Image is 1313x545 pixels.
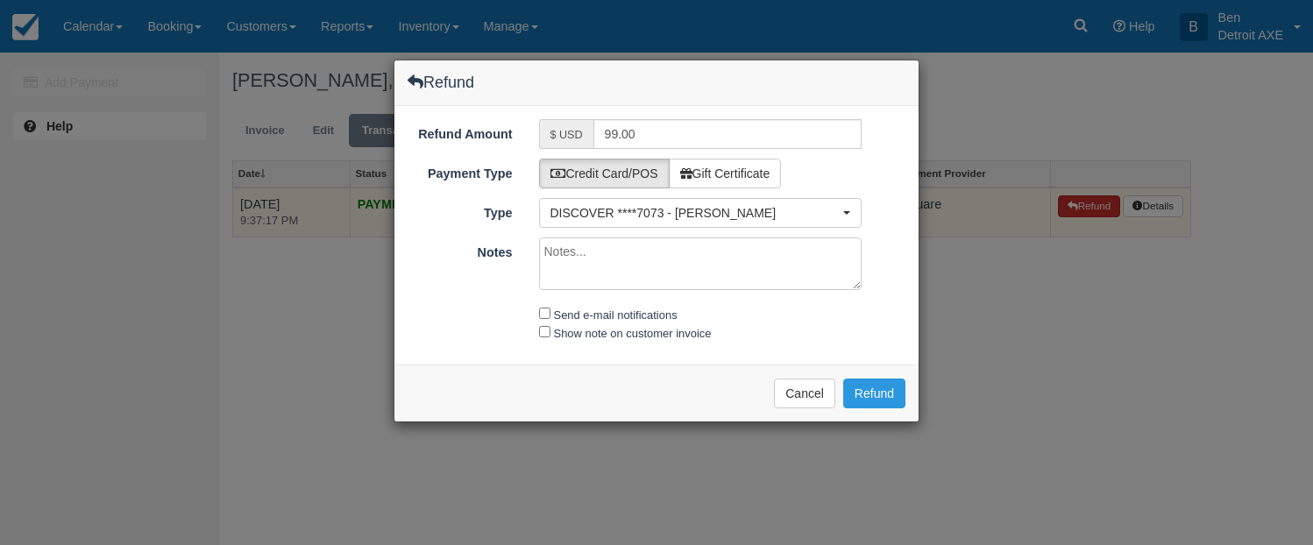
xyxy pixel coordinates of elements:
[394,119,526,144] label: Refund Amount
[394,237,526,262] label: Notes
[394,159,526,183] label: Payment Type
[539,198,862,228] button: DISCOVER ****7073 - [PERSON_NAME]
[843,379,905,408] button: Refund
[554,308,678,322] label: Send e-mail notifications
[539,159,670,188] label: Credit Card/POS
[394,198,526,223] label: Type
[593,119,862,149] input: Valid number required.
[408,74,474,91] h4: Refund
[550,129,583,141] small: $ USD
[669,159,782,188] label: Gift Certificate
[774,379,835,408] button: Cancel
[554,327,712,340] label: Show note on customer invoice
[550,204,840,222] span: DISCOVER ****7073 - [PERSON_NAME]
